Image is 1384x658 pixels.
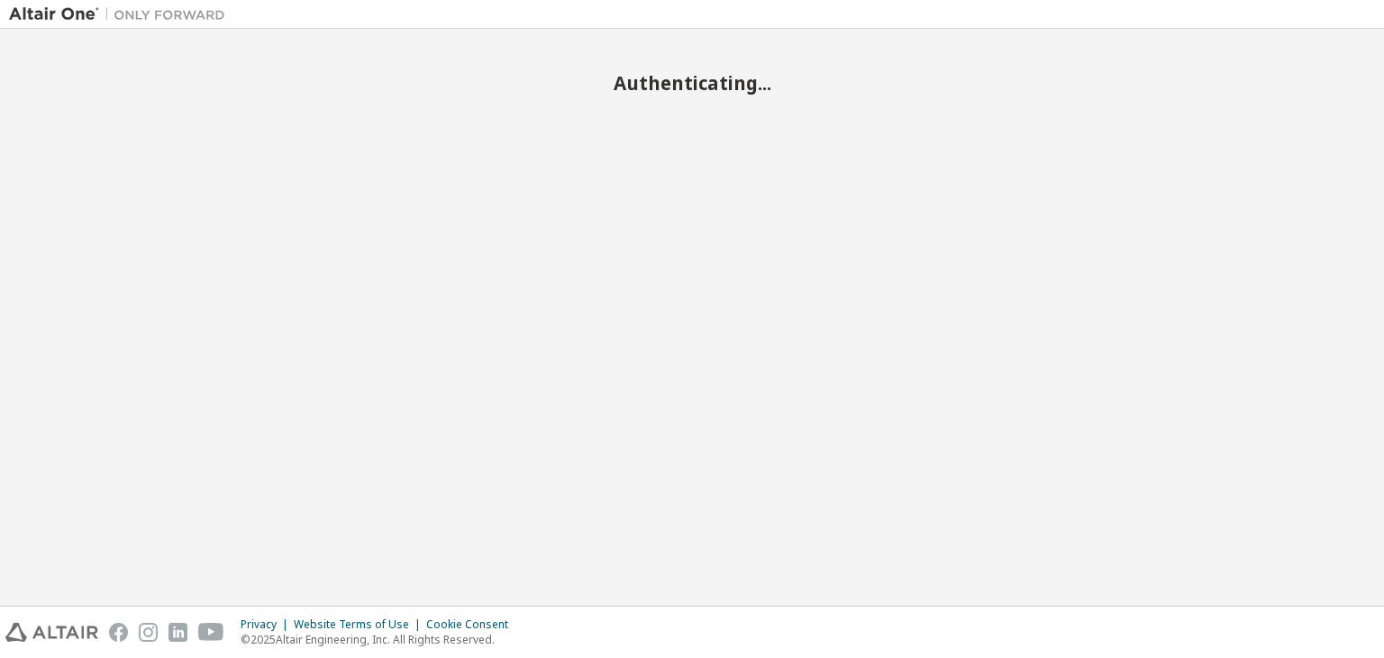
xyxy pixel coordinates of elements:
[9,5,234,23] img: Altair One
[198,623,224,642] img: youtube.svg
[139,623,158,642] img: instagram.svg
[9,71,1375,95] h2: Authenticating...
[241,632,519,647] p: © 2025 Altair Engineering, Inc. All Rights Reserved.
[294,617,426,632] div: Website Terms of Use
[426,617,519,632] div: Cookie Consent
[168,623,187,642] img: linkedin.svg
[5,623,98,642] img: altair_logo.svg
[241,617,294,632] div: Privacy
[109,623,128,642] img: facebook.svg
